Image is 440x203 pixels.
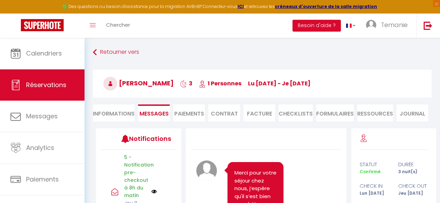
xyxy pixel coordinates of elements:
li: Facture [243,104,275,121]
div: check in [355,182,394,190]
div: Lun [DATE] [355,190,394,197]
img: logout [424,21,432,30]
li: Contrat [208,104,240,121]
span: Chercher [106,21,130,28]
span: Paiements [26,175,59,184]
img: Super Booking [21,19,64,31]
img: ... [366,20,376,30]
button: Besoin d'aide ? [293,20,341,32]
span: Calendriers [26,49,62,58]
span: Temanie [381,20,408,29]
span: Confirmé [360,169,381,175]
li: Ressources [357,104,393,121]
li: Paiements [173,104,205,121]
img: avatar.png [196,160,217,181]
a: ... Temanie [361,14,416,38]
span: Analytics [26,143,54,152]
span: 3 [180,79,192,87]
div: 3 nuit(s) [394,169,432,175]
li: FORMULAIRES [316,104,354,121]
a: Chercher [101,14,135,38]
span: Messages [26,112,58,120]
a: créneaux d'ouverture de la salle migration [275,3,377,9]
div: durée [394,160,432,169]
a: Retourner vers [93,46,432,59]
span: Messages [139,110,169,118]
li: Informations [93,104,135,121]
img: NO IMAGE [151,189,157,194]
div: Jeu [DATE] [394,190,432,197]
p: 5 - Notification pre-checkout à 8h du matin [124,153,147,199]
span: lu [DATE] - je [DATE] [248,79,311,87]
span: Réservations [26,81,66,89]
div: check out [394,182,432,190]
span: 1 Personnes [199,79,241,87]
li: Journal [397,104,428,121]
h3: Notifications [129,131,161,146]
a: ICI [238,3,244,9]
li: CHECKLISTS [279,104,313,121]
iframe: Chat [410,172,435,198]
div: statut [355,160,394,169]
span: [PERSON_NAME] [103,79,174,87]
